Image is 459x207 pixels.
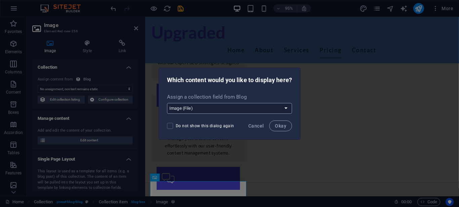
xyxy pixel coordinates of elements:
span: Cancel [248,123,264,129]
button: Cancel [246,120,266,131]
button: Okay [269,120,292,131]
p: Assign a collection field from Blog [167,94,247,100]
h2: Which content would you like to display here? [167,76,292,84]
span: Okay [275,123,286,129]
span: Do not show this dialog again [176,123,234,129]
